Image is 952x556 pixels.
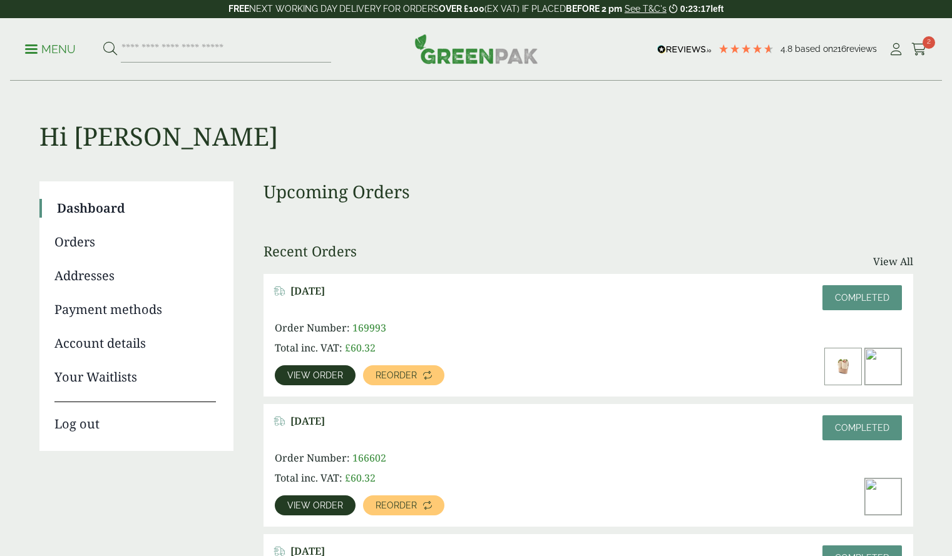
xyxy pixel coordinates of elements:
span: View order [287,501,343,510]
span: reviews [846,44,877,54]
span: [DATE] [290,285,325,297]
a: Addresses [54,266,216,285]
span: Reorder [376,371,417,380]
a: Menu [25,42,76,54]
img: 5430063E-Kraft-Tortilla-Wrap-Scoop-TS2-with-Wrap-contents-300x200.jpg [825,348,861,385]
strong: BEFORE 2 pm [566,4,622,14]
span: 2 [923,36,935,49]
span: £ [345,471,351,485]
h3: Recent Orders [264,243,357,259]
span: Total inc. VAT: [275,341,342,355]
a: View order [275,495,356,515]
span: 166602 [352,451,386,465]
span: Order Number: [275,321,350,335]
span: [DATE] [290,415,325,427]
strong: FREE [228,4,249,14]
h1: Hi [PERSON_NAME] [39,81,913,151]
strong: OVER £100 [439,4,484,14]
h3: Upcoming Orders [264,181,913,203]
a: Reorder [363,365,444,385]
span: Based on [795,44,833,54]
a: Dashboard [57,199,216,218]
span: 169993 [352,321,386,335]
span: Completed [835,293,889,303]
a: View order [275,365,356,385]
span: £ [345,341,351,355]
img: Kraft-7oz-with-Ice-Cream-300x200.jpg [865,478,901,515]
span: View order [287,371,343,380]
a: Log out [54,402,216,433]
i: My Account [888,43,904,56]
img: REVIEWS.io [657,45,712,54]
span: Total inc. VAT: [275,471,342,485]
span: 0:23:17 [680,4,710,14]
div: 4.79 Stars [718,43,774,54]
span: Order Number: [275,451,350,465]
span: left [710,4,724,14]
a: Account details [54,334,216,353]
a: See T&C's [625,4,667,14]
bdi: 60.32 [345,471,376,485]
span: Reorder [376,501,417,510]
span: Completed [835,423,889,433]
a: Reorder [363,495,444,515]
a: View All [873,254,913,269]
a: Your Waitlists [54,368,216,387]
span: 4.8 [781,44,795,54]
bdi: 60.32 [345,341,376,355]
p: Menu [25,42,76,57]
a: 2 [911,40,927,59]
img: Kraft-7oz-with-Ice-Cream-300x200.jpg [865,348,901,385]
a: Payment methods [54,300,216,319]
i: Cart [911,43,927,56]
a: Orders [54,233,216,251]
span: 216 [833,44,846,54]
img: GreenPak Supplies [414,34,538,64]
